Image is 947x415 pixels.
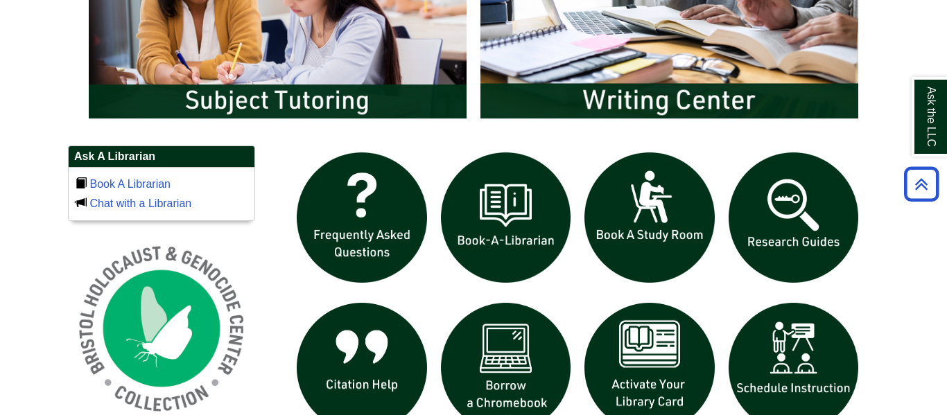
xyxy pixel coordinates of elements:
img: book a study room icon links to book a study room web page [577,145,722,290]
img: frequently asked questions [290,145,434,290]
img: Research Guides icon links to research guides web page [722,145,866,290]
img: Book a Librarian icon links to book a librarian web page [434,145,578,290]
a: Back to Top [899,175,944,193]
h2: Ask A Librarian [69,146,254,168]
a: Book A Librarian [89,178,171,190]
a: Chat with a Librarian [89,197,191,209]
